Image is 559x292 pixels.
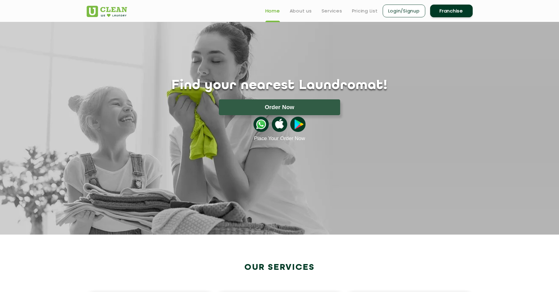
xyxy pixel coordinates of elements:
[430,5,473,17] a: Franchise
[254,136,305,142] a: Place Your Order Now
[383,5,425,17] a: Login/Signup
[87,6,127,17] img: UClean Laundry and Dry Cleaning
[219,99,340,115] button: Order Now
[87,263,473,273] h2: Our Services
[352,7,378,15] a: Pricing List
[265,7,280,15] a: Home
[254,117,269,132] img: whatsappicon.png
[322,7,342,15] a: Services
[82,78,477,93] h1: Find your nearest Laundromat!
[272,117,287,132] img: apple-icon.png
[290,117,305,132] img: playstoreicon.png
[290,7,312,15] a: About us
